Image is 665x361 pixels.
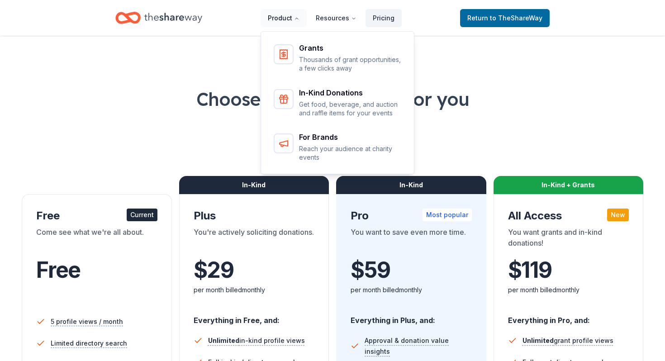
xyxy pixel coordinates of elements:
div: Most popular [423,209,472,221]
span: Unlimited [522,337,554,344]
div: Plus [194,209,315,223]
div: You want grants and in-kind donations! [508,227,629,252]
span: $ 29 [194,257,234,283]
div: Grants [299,44,402,52]
span: grant profile views [522,337,613,344]
div: You want to save even more time. [351,227,472,252]
a: Pricing [366,9,402,27]
div: Current [127,209,157,221]
button: Resources [309,9,364,27]
nav: Main [261,7,402,28]
span: $ 119 [508,257,552,283]
span: Return [467,13,542,24]
div: Everything in Plus, and: [351,307,472,326]
a: Returnto TheShareWay [460,9,550,27]
span: Limited directory search [51,338,127,349]
span: to TheShareWay [490,14,542,22]
a: Home [115,7,202,28]
span: $ 59 [351,257,390,283]
div: Free [36,209,157,223]
div: Pro [351,209,472,223]
div: Everything in Free, and: [194,307,315,326]
div: per month billed monthly [194,285,315,295]
div: per month billed monthly [508,285,629,295]
div: Everything in Pro, and: [508,307,629,326]
a: GrantsThousands of grant opportunities, a few clicks away [268,39,408,78]
span: in-kind profile views [208,337,305,344]
div: All Access [508,209,629,223]
div: New [607,209,629,221]
div: In-Kind [179,176,329,194]
p: Get food, beverage, and auction and raffle items for your events [299,100,402,118]
p: Thousands of grant opportunities, a few clicks away [299,55,402,73]
div: Come see what we're all about. [36,227,157,252]
span: 5 profile views / month [51,316,123,327]
span: Unlimited [208,337,239,344]
div: In-Kind + Grants [494,176,644,194]
button: Product [261,9,307,27]
h1: Choose the perfect plan for you [22,86,643,112]
div: per month billed monthly [351,285,472,295]
div: For Brands [299,133,402,141]
a: For BrandsReach your audience at charity events [268,128,408,167]
div: Product [261,32,415,175]
div: In-Kind [336,176,486,194]
a: In-Kind DonationsGet food, beverage, and auction and raffle items for your events [268,84,408,123]
p: Reach your audience at charity events [299,144,402,162]
span: Approval & donation value insights [365,335,471,357]
div: You're actively soliciting donations. [194,227,315,252]
span: Free [36,256,81,283]
div: In-Kind Donations [299,89,402,96]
